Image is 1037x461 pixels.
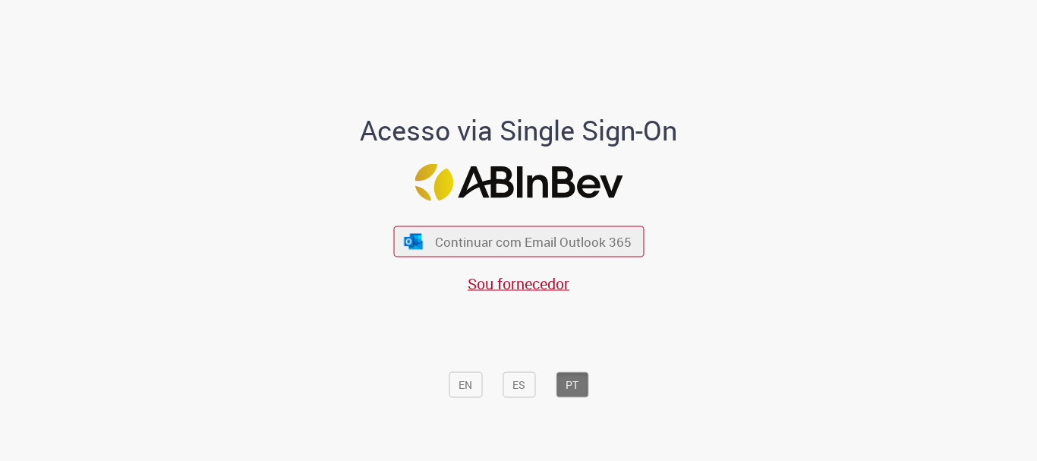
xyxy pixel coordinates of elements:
button: EN [449,372,482,398]
span: Continuar com Email Outlook 365 [435,233,632,251]
img: Logo ABInBev [414,164,623,201]
img: ícone Azure/Microsoft 360 [403,233,424,249]
h1: Acesso via Single Sign-On [308,115,730,146]
a: Sou fornecedor [468,273,569,294]
button: PT [556,372,588,398]
button: ES [503,372,535,398]
button: ícone Azure/Microsoft 360 Continuar com Email Outlook 365 [393,226,644,257]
